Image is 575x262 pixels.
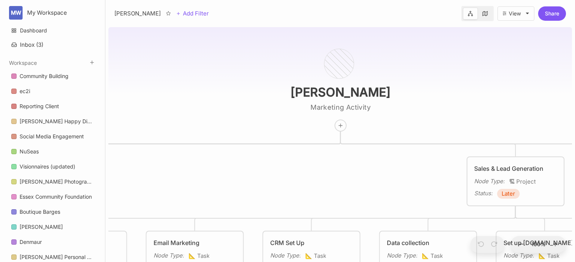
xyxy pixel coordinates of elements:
[7,23,98,38] a: Dashboard
[189,252,197,259] i: 📐
[7,99,98,113] a: Reporting Client
[114,9,161,18] div: [PERSON_NAME]
[20,87,30,96] div: ec2i
[466,156,565,207] div: Sales & Lead GenerationNode Type:🏗ProjectStatus:Later
[20,222,63,231] div: [PERSON_NAME]
[7,84,98,98] a: ec2i
[509,177,536,186] span: Project
[7,235,98,249] a: Denmaur
[20,102,59,111] div: Reporting Client
[20,162,75,171] div: Visionnaires (updated)
[474,164,557,173] div: Sales & Lead Generation
[305,251,326,260] span: Task
[9,60,37,66] button: Workspace
[253,24,428,132] div: Marketing Activity
[422,251,443,260] span: Task
[7,144,98,159] a: NuSeas
[497,6,534,21] button: View
[538,6,566,21] button: Share
[176,9,209,18] button: Add Filter
[20,253,94,262] div: [PERSON_NAME] Personal Development Coach Site Map
[504,251,534,260] div: Node Type :
[20,192,92,201] div: Essex Community Foundation
[387,238,470,247] div: Data collection
[7,129,98,144] div: Social Media Engagement
[474,177,505,186] div: Node Type :
[7,38,98,51] button: Inbox (3)
[7,129,98,144] a: Social Media Engagement
[20,132,84,141] div: Social Media Engagement
[7,69,98,83] a: Community Building
[20,207,60,216] div: Boutique Barges
[538,251,560,260] span: Task
[509,11,521,17] div: View
[9,6,23,20] div: MW
[20,177,94,186] div: [PERSON_NAME] Photography
[7,114,98,129] div: [PERSON_NAME] Happy Dining
[20,237,42,247] div: Denmaur
[529,236,548,253] button: 100%
[181,9,209,18] span: Add Filter
[7,99,98,114] div: Reporting Client
[7,69,98,84] div: Community Building
[509,178,516,185] i: 🏗
[474,189,493,198] div: Status :
[305,252,314,259] i: 📐
[7,190,98,204] a: Essex Community Foundation
[7,114,98,129] a: [PERSON_NAME] Happy Dining
[502,189,515,198] span: Later
[538,252,547,259] i: 📐
[7,159,98,174] a: Visionnaires (updated)
[387,251,417,260] div: Node Type :
[7,205,98,219] a: Boutique Barges
[20,72,68,81] div: Community Building
[154,238,236,247] div: Email Marketing
[189,251,210,260] span: Task
[9,6,96,20] button: MWMy Workspace
[154,251,184,260] div: Node Type :
[270,251,301,260] div: Node Type :
[7,84,98,99] div: ec2i
[27,9,84,16] div: My Workspace
[422,252,430,259] i: 📐
[270,238,353,247] div: CRM Set Up
[7,220,98,234] a: [PERSON_NAME]
[7,175,98,189] a: [PERSON_NAME] Photography
[20,147,39,156] div: NuSeas
[20,117,94,126] div: [PERSON_NAME] Happy Dining
[265,103,416,112] textarea: Marketing Activity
